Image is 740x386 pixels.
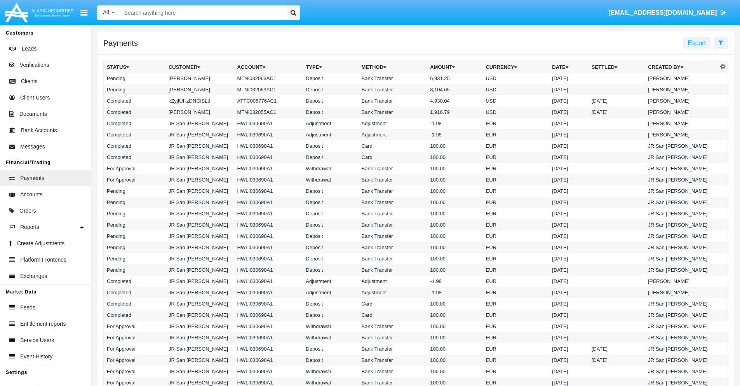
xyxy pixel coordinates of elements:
[645,185,718,197] td: JR San [PERSON_NAME]
[303,163,358,174] td: Withdrawal
[482,107,549,118] td: USD
[549,73,589,84] td: [DATE]
[482,264,549,276] td: EUR
[19,207,36,215] span: Orders
[165,185,234,197] td: JR San [PERSON_NAME]
[303,366,358,377] td: Withdrawal
[427,185,482,197] td: 100.00
[104,61,165,73] th: Status
[165,321,234,332] td: JR San [PERSON_NAME]
[4,1,75,24] img: Logo image
[482,355,549,366] td: EUR
[165,366,234,377] td: JR San [PERSON_NAME]
[359,152,427,163] td: Card
[359,298,427,309] td: Card
[165,287,234,298] td: JR San [PERSON_NAME]
[234,129,303,140] td: HWLI030690A1
[427,366,482,377] td: 100.00
[165,309,234,321] td: JR San [PERSON_NAME]
[482,343,549,355] td: EUR
[549,332,589,343] td: [DATE]
[104,332,165,343] td: For Approval
[549,219,589,231] td: [DATE]
[608,9,717,16] span: [EMAIL_ADDRESS][DOMAIN_NAME]
[482,219,549,231] td: EUR
[20,320,66,328] span: Entitlement reports
[549,174,589,185] td: [DATE]
[359,140,427,152] td: Card
[165,264,234,276] td: JR San [PERSON_NAME]
[359,174,427,185] td: Bank Transfer
[303,84,358,95] td: Deposit
[165,95,234,107] td: kZyjIUHzDNGlSLd
[549,355,589,366] td: [DATE]
[165,61,234,73] th: Customer
[20,94,50,102] span: Client Users
[104,242,165,253] td: Pending
[104,84,165,95] td: Pending
[97,9,120,17] a: All
[645,343,718,355] td: JR San [PERSON_NAME]
[645,152,718,163] td: JR San [PERSON_NAME]
[359,343,427,355] td: Bank Transfer
[549,185,589,197] td: [DATE]
[645,298,718,309] td: JR San [PERSON_NAME]
[482,309,549,321] td: EUR
[303,185,358,197] td: Deposit
[20,304,35,312] span: Feeds
[21,77,38,86] span: Clients
[427,197,482,208] td: 100.00
[482,61,549,73] th: Currency
[104,309,165,321] td: Completed
[234,253,303,264] td: HWLI030690A1
[482,276,549,287] td: EUR
[165,343,234,355] td: JR San [PERSON_NAME]
[165,355,234,366] td: JR San [PERSON_NAME]
[104,163,165,174] td: For Approval
[549,107,589,118] td: [DATE]
[645,107,718,118] td: [PERSON_NAME]
[427,242,482,253] td: 100.00
[645,242,718,253] td: JR San [PERSON_NAME]
[427,332,482,343] td: 100.00
[104,107,165,118] td: Completed
[21,126,57,134] span: Bank Accounts
[482,174,549,185] td: EUR
[165,107,234,118] td: [PERSON_NAME]
[427,61,482,73] th: Amount
[303,264,358,276] td: Deposit
[234,264,303,276] td: HWLI030690A1
[645,174,718,185] td: JR San [PERSON_NAME]
[359,231,427,242] td: Bank Transfer
[303,208,358,219] td: Deposit
[104,366,165,377] td: For Approval
[427,129,482,140] td: -1.98
[645,163,718,174] td: JR San [PERSON_NAME]
[549,208,589,219] td: [DATE]
[303,343,358,355] td: Deposit
[359,163,427,174] td: Bank Transfer
[427,118,482,129] td: -1.98
[645,84,718,95] td: [PERSON_NAME]
[303,242,358,253] td: Deposit
[482,242,549,253] td: EUR
[482,185,549,197] td: EUR
[549,163,589,174] td: [DATE]
[303,298,358,309] td: Deposit
[104,208,165,219] td: Pending
[104,219,165,231] td: Pending
[427,231,482,242] td: 100.00
[427,264,482,276] td: 100.00
[165,174,234,185] td: JR San [PERSON_NAME]
[549,140,589,152] td: [DATE]
[359,366,427,377] td: Bank Transfer
[303,321,358,332] td: Withdrawal
[104,118,165,129] td: Completed
[645,231,718,242] td: JR San [PERSON_NAME]
[303,355,358,366] td: Deposit
[427,343,482,355] td: 100.00
[427,355,482,366] td: 100.00
[359,61,427,73] th: Method
[645,219,718,231] td: JR San [PERSON_NAME]
[104,355,165,366] td: For Approval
